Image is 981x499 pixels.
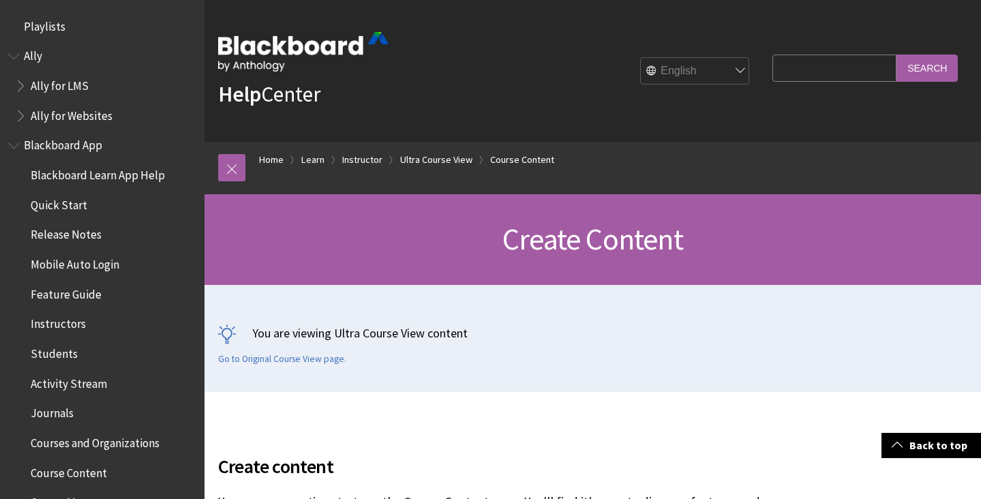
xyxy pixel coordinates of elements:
nav: Book outline for Anthology Ally Help [8,45,196,127]
span: Journals [31,402,74,421]
span: Create Content [502,220,683,258]
img: Blackboard by Anthology [218,32,389,72]
nav: Book outline for Playlists [8,15,196,38]
span: Create content [218,452,766,481]
span: Feature Guide [31,283,102,301]
strong: Help [218,80,261,108]
a: Learn [301,151,325,168]
span: Playlists [24,15,65,33]
span: Course Content [31,462,107,480]
span: Activity Stream [31,372,107,391]
span: Courses and Organizations [31,432,160,450]
span: Ally [24,45,42,63]
span: Mobile Auto Login [31,253,119,271]
a: Go to Original Course View page. [218,353,346,365]
span: Quick Start [31,194,87,212]
p: You are viewing Ultra Course View content [218,324,967,342]
span: Release Notes [31,224,102,242]
span: Blackboard Learn App Help [31,164,165,182]
select: Site Language Selector [641,58,750,85]
span: Instructors [31,313,86,331]
input: Search [896,55,958,81]
span: Ally for Websites [31,104,112,123]
a: Back to top [881,433,981,458]
span: Students [31,342,78,361]
a: Course Content [490,151,554,168]
span: Ally for LMS [31,74,89,93]
span: Blackboard App [24,134,102,153]
a: Instructor [342,151,382,168]
a: Ultra Course View [400,151,472,168]
a: HelpCenter [218,80,320,108]
a: Home [259,151,284,168]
